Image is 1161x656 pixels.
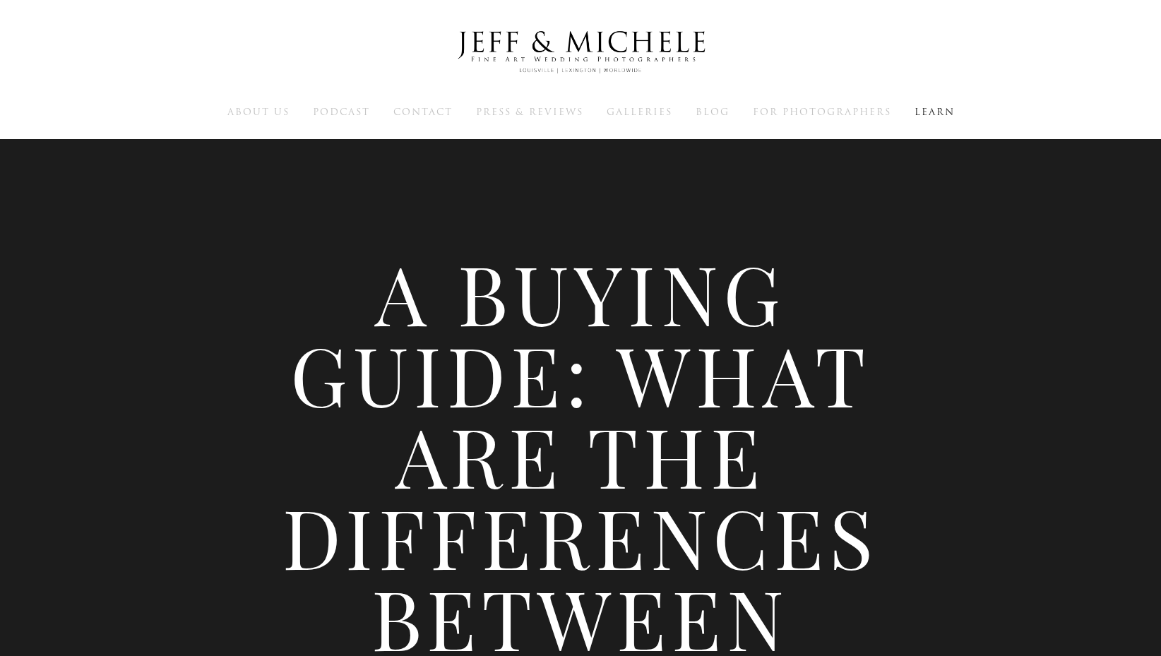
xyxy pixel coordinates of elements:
a: Learn [915,105,955,118]
a: About Us [227,105,290,118]
span: Podcast [313,105,370,119]
span: For Photographers [753,105,891,119]
span: Learn [915,105,955,119]
a: Contact [393,105,453,118]
a: Press & Reviews [476,105,583,118]
img: Louisville Wedding Photographers - Jeff & Michele Wedding Photographers [439,18,722,87]
span: Press & Reviews [476,105,583,119]
a: Podcast [313,105,370,118]
span: Blog [696,105,730,119]
span: About Us [227,105,290,119]
a: For Photographers [753,105,891,118]
a: Blog [696,105,730,118]
span: Galleries [607,105,672,119]
span: Contact [393,105,453,119]
a: Galleries [607,105,672,118]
